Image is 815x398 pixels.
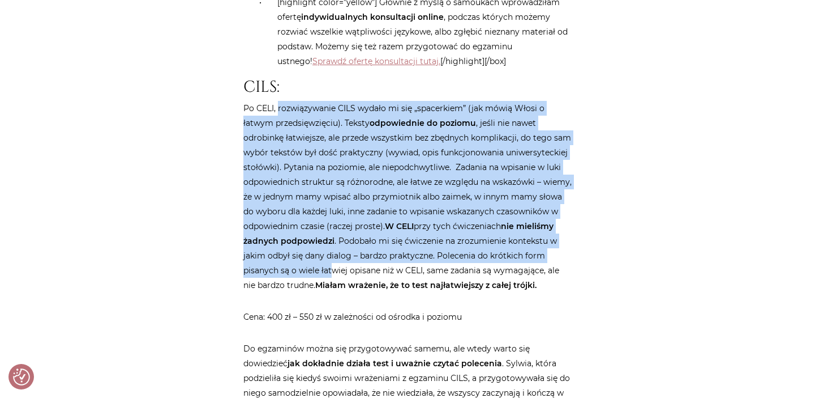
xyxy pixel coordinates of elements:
[301,12,444,22] strong: indywidualnych konsultacji online
[315,280,537,290] strong: Miałam wrażenie, że to test najłatwiejszy z całej trójki.
[312,56,440,66] a: Sprawdź ofertę konsultacji tutaj.
[288,358,502,369] strong: jak dokładnie działa test i uważnie czytać polecenia
[370,118,476,128] strong: odpowiednie do poziomu
[243,101,572,293] p: Po CELI, rozwiązywanie CILS wydało mi się „spacerkiem” (jak mówią Włosi o łatwym przedsięwzięciu)...
[385,221,414,231] strong: W CELI
[13,369,30,386] img: Revisit consent button
[13,369,30,386] button: Preferencje co do zgód
[243,78,572,97] h2: CILS:
[243,310,572,324] p: Cena: 400 zł – 550 zł w zależności od ośrodka i poziomu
